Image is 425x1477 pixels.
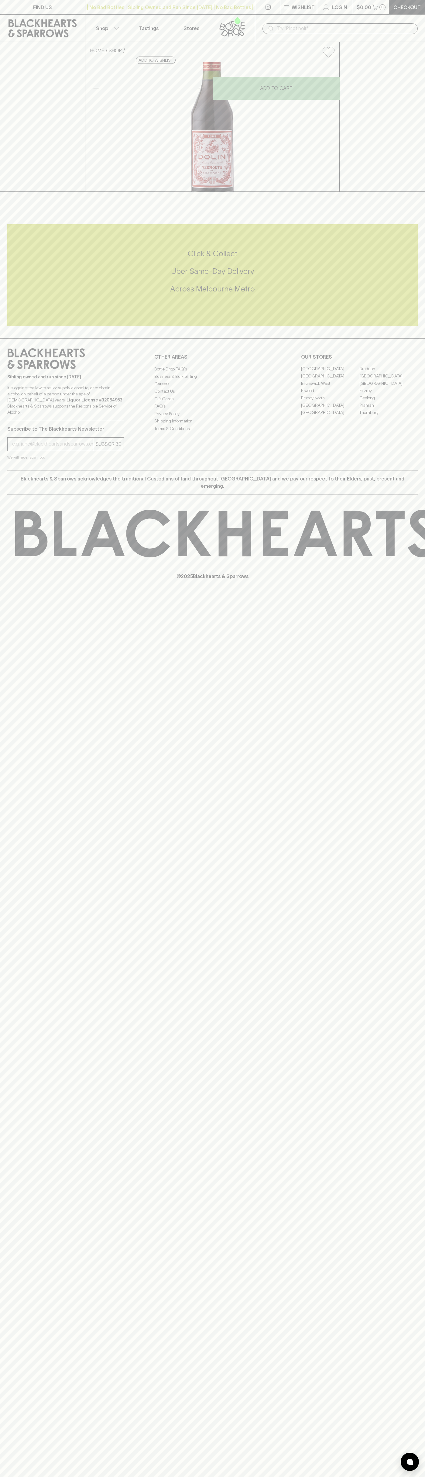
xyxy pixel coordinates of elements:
[154,380,271,387] a: Careers
[301,380,359,387] a: Brunswick West
[301,387,359,394] a: Elwood
[7,284,418,294] h5: Across Melbourne Metro
[277,24,413,33] input: Try "Pinot noir"
[7,249,418,259] h5: Click & Collect
[7,385,124,415] p: It is against the law to sell or supply alcohol to, or to obtain alcohol on behalf of a person un...
[154,388,271,395] a: Contact Us
[359,387,418,394] a: Fitzroy
[12,439,93,449] input: e.g. jane@blackheartsandsparrows.com.au
[154,373,271,380] a: Business & Bulk Gifting
[7,224,418,326] div: Call to action block
[359,402,418,409] a: Prahran
[359,365,418,373] a: Braddon
[109,48,122,53] a: SHOP
[154,410,271,417] a: Privacy Policy
[183,25,199,32] p: Stores
[96,440,121,448] p: SUBSCRIBE
[7,425,124,432] p: Subscribe to The Blackhearts Newsletter
[170,15,213,42] a: Stores
[301,402,359,409] a: [GEOGRAPHIC_DATA]
[301,394,359,402] a: Fitzroy North
[12,475,413,490] p: Blackhearts & Sparrows acknowledges the traditional Custodians of land throughout [GEOGRAPHIC_DAT...
[67,398,122,402] strong: Liquor License #32064953
[85,62,339,191] img: 3303.png
[128,15,170,42] a: Tastings
[154,395,271,402] a: Gift Cards
[332,4,347,11] p: Login
[96,25,108,32] p: Shop
[93,438,124,451] button: SUBSCRIBE
[33,4,52,11] p: FIND US
[154,418,271,425] a: Shipping Information
[381,5,384,9] p: 0
[213,77,340,100] button: ADD TO CART
[359,373,418,380] a: [GEOGRAPHIC_DATA]
[301,409,359,416] a: [GEOGRAPHIC_DATA]
[357,4,371,11] p: $0.00
[90,48,104,53] a: HOME
[260,84,293,92] p: ADD TO CART
[7,374,124,380] p: Sibling owned and run since [DATE]
[7,454,124,460] p: We will never spam you
[136,57,176,64] button: Add to wishlist
[292,4,315,11] p: Wishlist
[301,373,359,380] a: [GEOGRAPHIC_DATA]
[301,365,359,373] a: [GEOGRAPHIC_DATA]
[301,353,418,360] p: OUR STORES
[407,1459,413,1465] img: bubble-icon
[320,44,337,60] button: Add to wishlist
[139,25,159,32] p: Tastings
[393,4,421,11] p: Checkout
[359,380,418,387] a: [GEOGRAPHIC_DATA]
[7,266,418,276] h5: Uber Same-Day Delivery
[154,403,271,410] a: FAQ's
[154,365,271,373] a: Bottle Drop FAQ's
[154,353,271,360] p: OTHER AREAS
[359,409,418,416] a: Thornbury
[85,15,128,42] button: Shop
[359,394,418,402] a: Geelong
[154,425,271,432] a: Terms & Conditions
